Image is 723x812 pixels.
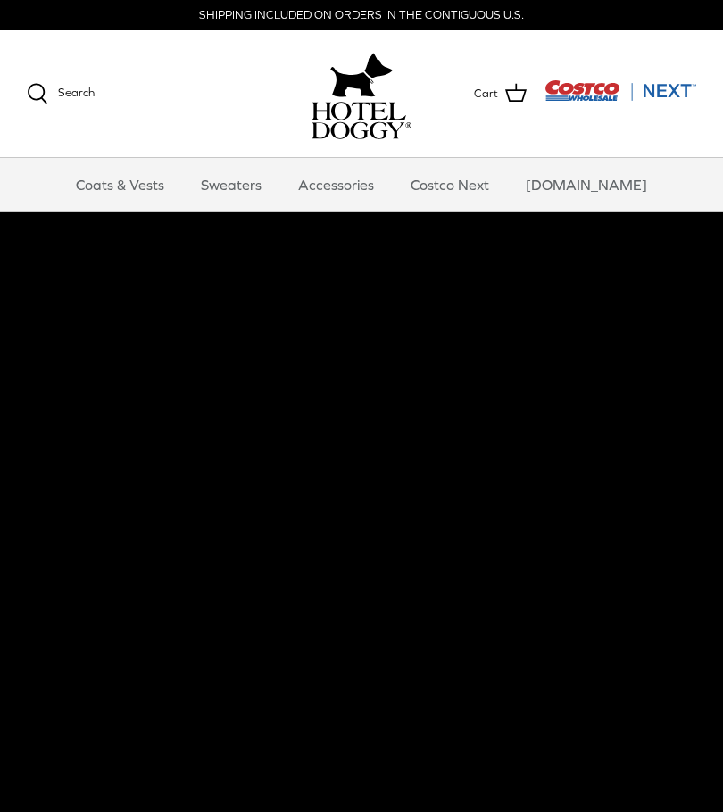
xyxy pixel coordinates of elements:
[58,86,95,99] span: Search
[544,91,696,104] a: Visit Costco Next
[282,158,390,211] a: Accessories
[474,82,527,105] a: Cart
[27,83,95,104] a: Search
[330,48,393,102] img: hoteldoggy.com
[312,48,411,139] a: hoteldoggy.com hoteldoggycom
[544,79,696,102] img: Costco Next
[185,158,278,211] a: Sweaters
[474,85,498,104] span: Cart
[510,158,663,211] a: [DOMAIN_NAME]
[395,158,505,211] a: Costco Next
[60,158,180,211] a: Coats & Vests
[312,102,411,139] img: hoteldoggycom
